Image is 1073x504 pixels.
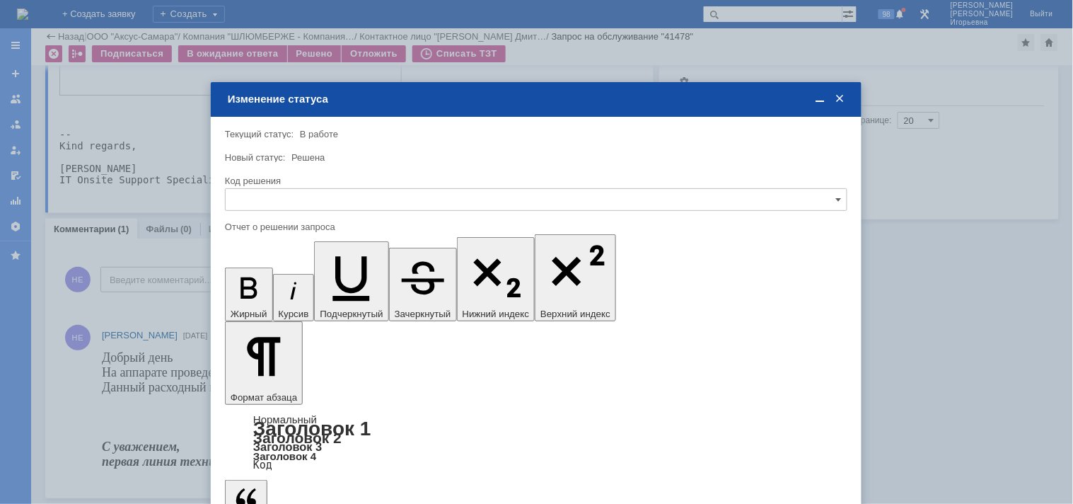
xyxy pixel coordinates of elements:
button: Жирный [225,268,273,321]
button: Нижний индекс [457,237,535,321]
span: Свернуть (Ctrl + M) [813,93,828,105]
button: Формат абзаца [225,321,303,405]
button: Подчеркнутый [314,241,388,321]
div: Формат абзаца [225,415,847,470]
span: Верхний индекс [540,309,610,319]
a: Заголовок 4 [253,450,316,462]
span: Решена [291,152,325,163]
button: Верхний индекс [535,234,616,321]
span: Курсив [279,309,309,319]
a: Заголовок 2 [253,430,342,446]
a: Заголовок 3 [253,440,322,453]
span: Подчеркнутый [320,309,383,319]
a: Код [253,459,272,471]
a: Заголовок 1 [253,418,371,440]
span: Формат абзаца [231,392,297,403]
div: Код решения [225,176,845,185]
button: Зачеркнутый [389,248,457,321]
div: Отчет о решении запроса [225,222,845,231]
a: Нормальный [253,413,317,425]
span: Зачеркнутый [395,309,451,319]
span: Жирный [231,309,267,319]
label: Текущий статус: [225,129,294,139]
span: Закрыть [833,93,847,105]
span: Нижний индекс [463,309,530,319]
label: Новый статус: [225,152,286,163]
div: Изменение статуса [228,93,847,105]
span: В работе [300,129,338,139]
button: Курсив [273,274,315,321]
